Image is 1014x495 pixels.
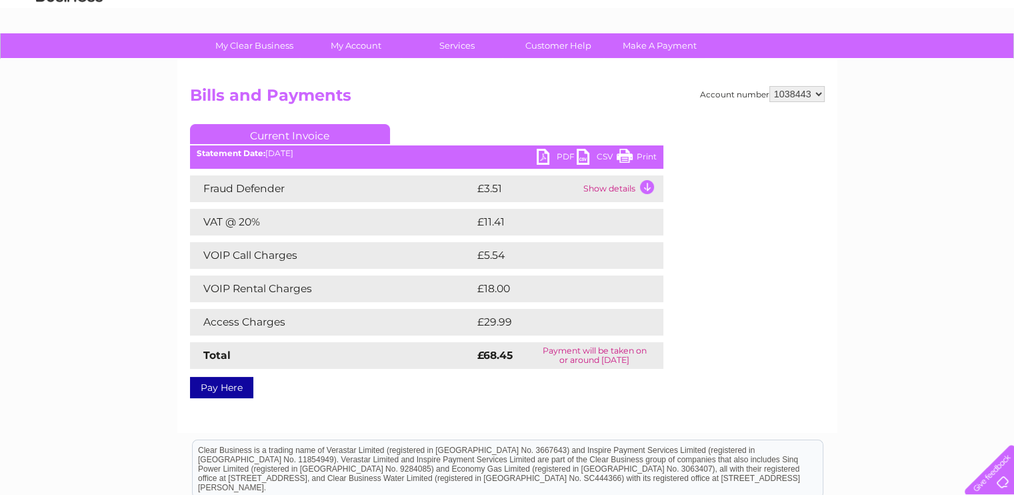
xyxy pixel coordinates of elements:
a: Contact [925,57,958,67]
a: Customer Help [503,33,613,58]
a: PDF [537,149,577,168]
td: VOIP Call Charges [190,242,474,269]
a: 0333 014 3131 [763,7,855,23]
div: Clear Business is a trading name of Verastar Limited (registered in [GEOGRAPHIC_DATA] No. 3667643... [193,7,823,65]
a: Log out [970,57,1001,67]
a: Print [617,149,657,168]
a: Current Invoice [190,124,390,144]
a: Water [779,57,805,67]
a: Energy [813,57,842,67]
a: Services [402,33,512,58]
a: CSV [577,149,617,168]
a: Blog [898,57,917,67]
td: £5.54 [474,242,632,269]
div: Account number [700,86,825,102]
a: Telecoms [850,57,890,67]
td: Access Charges [190,309,474,336]
td: Show details [580,175,663,202]
img: logo.png [35,35,103,75]
td: VOIP Rental Charges [190,276,474,302]
td: £29.99 [474,309,637,336]
td: £18.00 [474,276,636,302]
a: Pay Here [190,377,253,398]
div: [DATE] [190,149,663,158]
b: Statement Date: [197,148,265,158]
td: VAT @ 20% [190,209,474,235]
td: Fraud Defender [190,175,474,202]
td: Payment will be taken on or around [DATE] [526,342,663,369]
a: My Clear Business [199,33,309,58]
td: £3.51 [474,175,580,202]
h2: Bills and Payments [190,86,825,111]
a: Make A Payment [605,33,715,58]
strong: £68.45 [477,349,513,362]
td: £11.41 [474,209,632,235]
strong: Total [203,349,231,362]
a: My Account [301,33,411,58]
